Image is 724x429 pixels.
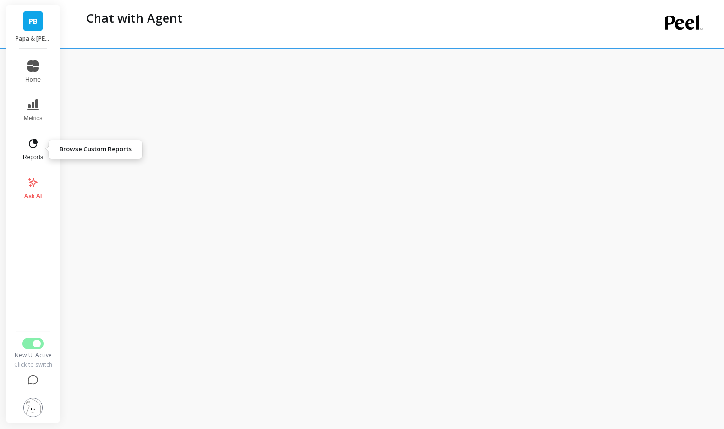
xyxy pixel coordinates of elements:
button: Metrics [17,93,49,128]
span: Home [25,76,41,83]
button: Switch to Legacy UI [22,338,44,349]
p: Papa & Barkley [16,35,51,43]
button: Ask AI [17,171,49,206]
button: Help [13,369,53,392]
span: PB [29,16,38,27]
div: New UI Active [13,351,53,359]
p: Chat with Agent [86,10,182,26]
div: Click to switch [13,361,53,369]
img: profile picture [23,398,43,417]
span: Ask AI [24,192,42,200]
span: Metrics [24,115,43,122]
button: Settings [13,392,53,423]
span: Reports [23,153,43,161]
button: Home [17,54,49,89]
button: Reports [17,132,49,167]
